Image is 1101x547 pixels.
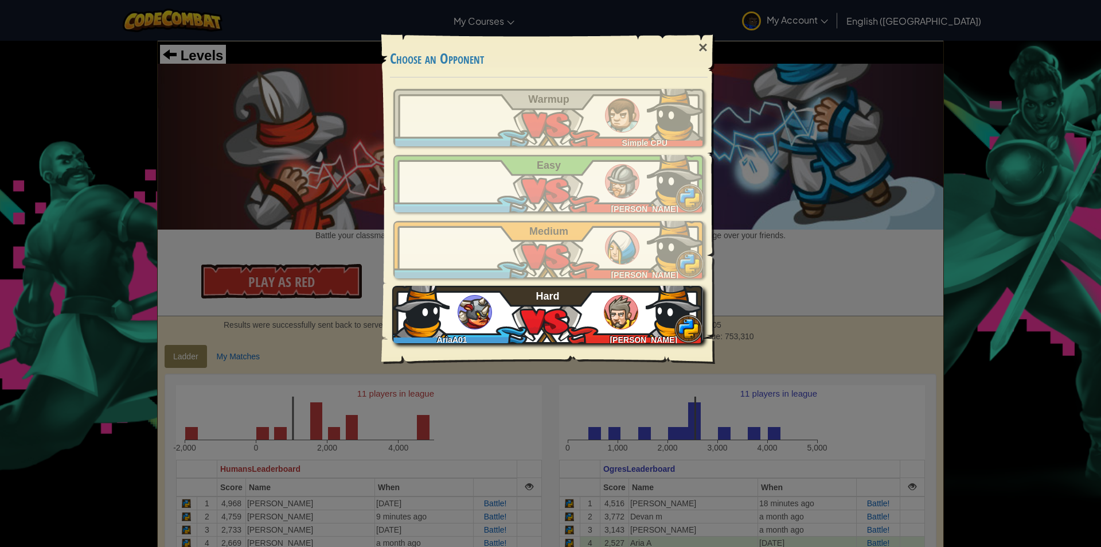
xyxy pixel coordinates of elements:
[393,155,704,212] a: [PERSON_NAME]
[392,280,450,337] img: ydwmskAAAAGSURBVAMA1zIdaJYLXsYAAAAASUVORK5CYII=
[646,280,703,337] img: ydwmskAAAAGSURBVAMA1zIdaJYLXsYAAAAASUVORK5CYII=
[390,51,708,67] h3: Choose an Opponent
[393,89,704,146] a: Simple CPU
[536,290,560,302] span: Hard
[605,164,639,199] img: humans_ladder_easy.png
[529,226,568,237] span: Medium
[622,138,667,148] span: Simple CPU
[690,31,716,64] div: ×
[458,295,492,329] img: ogres_ladder_hard.png
[647,149,704,207] img: ydwmskAAAAGSURBVAMA1zIdaJYLXsYAAAAASUVORK5CYII=
[605,98,639,133] img: humans_ladder_tutorial.png
[393,221,704,278] a: [PERSON_NAME]
[611,270,678,280] span: [PERSON_NAME]
[604,295,638,329] img: humans_ladder_hard.png
[647,215,704,273] img: ydwmskAAAAGSURBVAMA1zIdaJYLXsYAAAAASUVORK5CYII=
[610,335,677,344] span: [PERSON_NAME]
[537,160,561,171] span: Easy
[436,335,467,344] span: AriaA01
[605,230,639,265] img: humans_ladder_medium.png
[393,286,704,343] a: AriaA01[PERSON_NAME]
[647,83,704,141] img: ydwmskAAAAGSURBVAMA1zIdaJYLXsYAAAAASUVORK5CYII=
[611,204,678,214] span: [PERSON_NAME]
[528,94,569,105] span: Warmup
